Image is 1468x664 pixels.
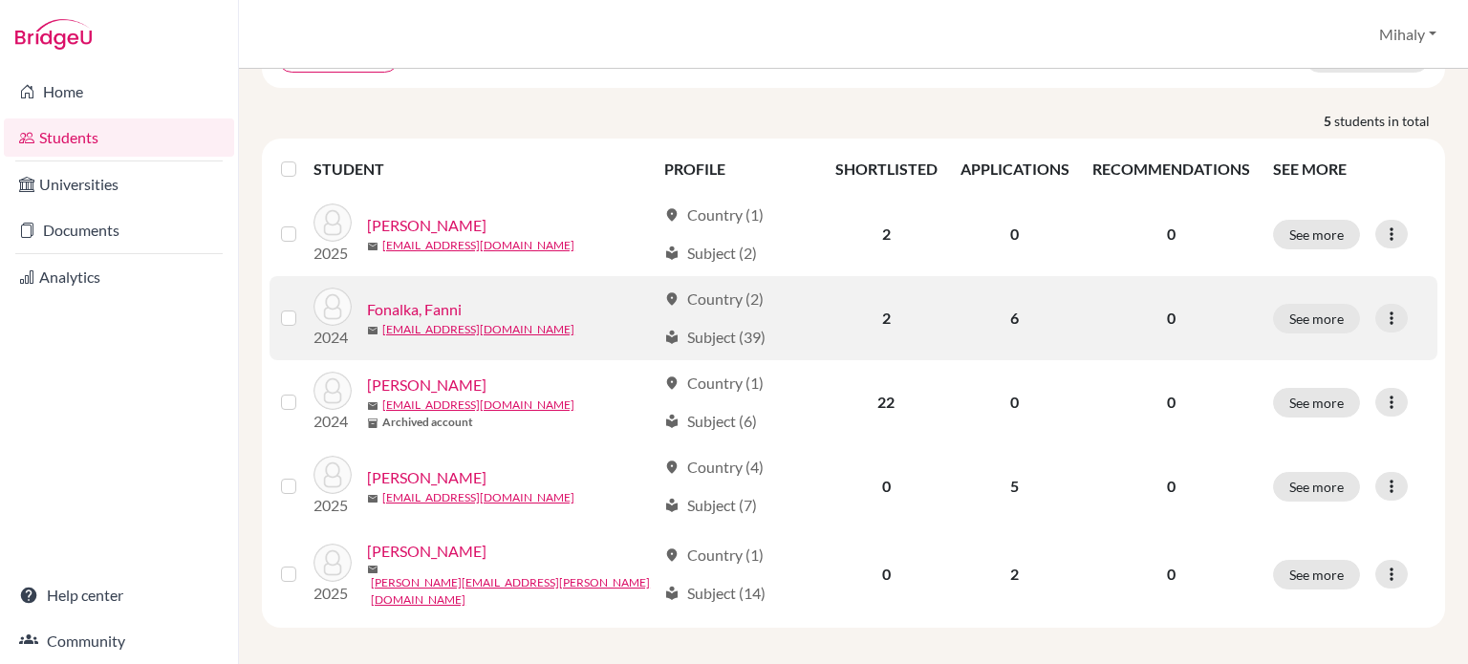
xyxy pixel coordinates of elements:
[664,547,680,563] span: location_on
[382,414,473,431] b: Archived account
[4,118,234,157] a: Students
[664,326,766,349] div: Subject (39)
[664,460,680,475] span: location_on
[1262,146,1437,192] th: SEE MORE
[664,586,680,601] span: local_library
[313,410,352,433] p: 2024
[824,444,949,528] td: 0
[1092,391,1250,414] p: 0
[664,494,757,517] div: Subject (7)
[1371,16,1445,53] button: Mihaly
[382,489,574,506] a: [EMAIL_ADDRESS][DOMAIN_NAME]
[1092,307,1250,330] p: 0
[367,298,462,321] a: Fonalka, Fanni
[367,466,486,489] a: [PERSON_NAME]
[664,375,680,391] span: location_on
[4,211,234,249] a: Documents
[824,276,949,360] td: 2
[313,203,352,242] img: Czövek, Minna
[824,360,949,444] td: 22
[1092,223,1250,246] p: 0
[313,372,352,410] img: Gyimesi, Eszter
[367,564,378,575] span: mail
[664,498,680,513] span: local_library
[949,360,1081,444] td: 0
[4,622,234,660] a: Community
[367,374,486,396] a: [PERSON_NAME]
[367,241,378,252] span: mail
[1273,304,1360,333] button: See more
[367,214,486,237] a: [PERSON_NAME]
[313,456,352,494] img: Pyber, László
[4,73,234,111] a: Home
[313,544,352,582] img: Steinmetz, Orsolya
[4,165,234,203] a: Universities
[664,246,680,261] span: local_library
[382,396,574,414] a: [EMAIL_ADDRESS][DOMAIN_NAME]
[1273,472,1360,502] button: See more
[382,321,574,338] a: [EMAIL_ADDRESS][DOMAIN_NAME]
[664,414,680,429] span: local_library
[4,258,234,296] a: Analytics
[664,207,680,223] span: location_on
[15,19,92,50] img: Bridge-U
[313,494,352,517] p: 2025
[367,493,378,504] span: mail
[664,456,764,479] div: Country (4)
[949,192,1081,276] td: 0
[949,146,1081,192] th: APPLICATIONS
[664,372,764,395] div: Country (1)
[1273,220,1360,249] button: See more
[313,288,352,326] img: Fonalka, Fanni
[4,576,234,614] a: Help center
[313,326,352,349] p: 2024
[1273,388,1360,418] button: See more
[313,242,352,265] p: 2025
[664,203,764,226] div: Country (1)
[824,528,949,620] td: 0
[664,242,757,265] div: Subject (2)
[653,146,824,192] th: PROFILE
[313,146,653,192] th: STUDENT
[367,400,378,412] span: mail
[371,574,656,609] a: [PERSON_NAME][EMAIL_ADDRESS][PERSON_NAME][DOMAIN_NAME]
[1092,475,1250,498] p: 0
[313,582,352,605] p: 2025
[1324,111,1334,131] strong: 5
[824,146,949,192] th: SHORTLISTED
[824,192,949,276] td: 2
[949,444,1081,528] td: 5
[1273,560,1360,589] button: See more
[367,540,486,563] a: [PERSON_NAME]
[664,291,680,307] span: location_on
[367,325,378,336] span: mail
[1081,146,1262,192] th: RECOMMENDATIONS
[664,410,757,433] div: Subject (6)
[949,528,1081,620] td: 2
[664,330,680,345] span: local_library
[1334,111,1445,131] span: students in total
[664,582,766,605] div: Subject (14)
[949,276,1081,360] td: 6
[382,237,574,254] a: [EMAIL_ADDRESS][DOMAIN_NAME]
[664,288,764,311] div: Country (2)
[1092,563,1250,586] p: 0
[367,418,378,429] span: inventory_2
[664,544,764,567] div: Country (1)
